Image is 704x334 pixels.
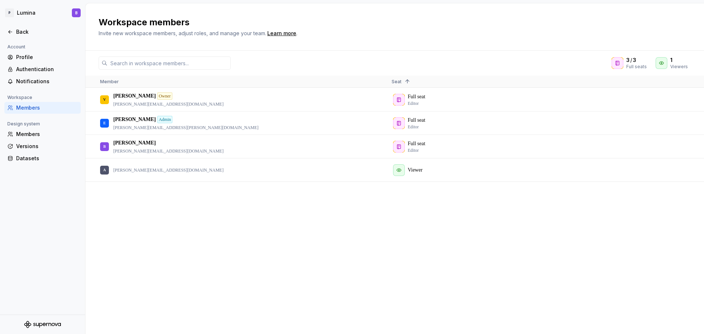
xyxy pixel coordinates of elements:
div: B [103,139,106,154]
input: Search in workspace members... [107,56,231,70]
div: Versions [16,143,78,150]
p: [PERSON_NAME][EMAIL_ADDRESS][DOMAIN_NAME] [113,167,224,173]
p: [PERSON_NAME] [113,139,156,147]
a: Notifications [4,76,81,87]
a: Learn more [267,30,296,37]
p: [PERSON_NAME][EMAIL_ADDRESS][PERSON_NAME][DOMAIN_NAME] [113,125,258,131]
div: Workspace [4,93,35,102]
a: Profile [4,51,81,63]
a: Members [4,128,81,140]
div: Lumina [17,9,36,16]
p: [PERSON_NAME][EMAIL_ADDRESS][DOMAIN_NAME] [113,101,224,107]
div: B [75,10,78,16]
div: Design system [4,120,43,128]
p: [PERSON_NAME][EMAIL_ADDRESS][DOMAIN_NAME] [113,148,224,154]
div: Authentication [16,66,78,73]
div: Datasets [16,155,78,162]
div: Members [16,104,78,111]
div: Owner [157,92,172,100]
a: Back [4,26,81,38]
div: Profile [16,54,78,61]
div: P [5,8,14,17]
a: Authentication [4,63,81,75]
h2: Workspace members [99,16,682,28]
div: V [103,92,106,107]
span: Member [100,79,119,84]
span: . [266,31,297,36]
div: Admin [157,116,172,123]
a: Members [4,102,81,114]
div: A [103,163,106,177]
div: / [626,56,647,64]
div: Back [16,28,78,36]
a: Versions [4,140,81,152]
svg: Supernova Logo [24,321,61,328]
span: Invite new workspace members, adjust roles, and manage your team. [99,30,266,36]
span: 1 [670,56,672,64]
p: [PERSON_NAME] [113,92,156,100]
div: Members [16,131,78,138]
div: Viewers [670,64,688,70]
span: 3 [626,56,630,64]
a: Datasets [4,153,81,164]
div: Account [4,43,28,51]
button: PLuminaB [1,5,84,21]
div: E [103,116,106,130]
span: 3 [633,56,636,64]
div: Notifications [16,78,78,85]
div: Full seats [626,64,647,70]
span: Seat [392,79,401,84]
p: [PERSON_NAME] [113,116,156,123]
